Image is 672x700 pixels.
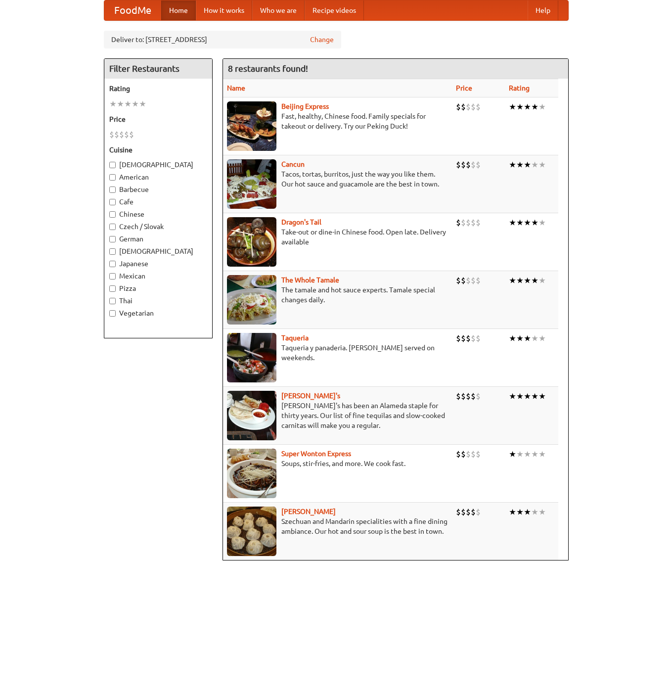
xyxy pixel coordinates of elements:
[109,222,207,232] label: Czech / Slovak
[476,333,481,344] li: $
[516,275,524,286] li: ★
[109,259,207,269] label: Japanese
[509,449,516,460] li: ★
[117,98,124,109] li: ★
[476,391,481,402] li: $
[109,162,116,168] input: [DEMOGRAPHIC_DATA]
[281,334,309,342] a: Taqueria
[109,185,207,194] label: Barbecue
[109,197,207,207] label: Cafe
[109,273,116,280] input: Mexican
[281,508,336,515] b: [PERSON_NAME]
[538,333,546,344] li: ★
[129,129,134,140] li: $
[227,84,245,92] a: Name
[305,0,364,20] a: Recipe videos
[252,0,305,20] a: Who we are
[509,333,516,344] li: ★
[109,209,207,219] label: Chinese
[516,333,524,344] li: ★
[227,101,276,151] img: beijing.jpg
[509,391,516,402] li: ★
[476,275,481,286] li: $
[509,217,516,228] li: ★
[109,145,207,155] h5: Cuisine
[281,102,329,110] a: Beijing Express
[109,308,207,318] label: Vegetarian
[227,516,448,536] p: Szechuan and Mandarin specialities with a fine dining ambiance. Our hot and sour soup is the best...
[466,333,471,344] li: $
[471,159,476,170] li: $
[227,391,276,440] img: pedros.jpg
[531,391,538,402] li: ★
[524,391,531,402] li: ★
[516,159,524,170] li: ★
[531,275,538,286] li: ★
[124,98,132,109] li: ★
[476,101,481,112] li: $
[466,101,471,112] li: $
[531,449,538,460] li: ★
[531,101,538,112] li: ★
[524,449,531,460] li: ★
[531,217,538,228] li: ★
[227,217,276,267] img: dragon.jpg
[466,449,471,460] li: $
[109,172,207,182] label: American
[109,114,207,124] h5: Price
[476,159,481,170] li: $
[227,159,276,209] img: cancun.jpg
[109,187,116,193] input: Barbecue
[538,275,546,286] li: ★
[456,159,461,170] li: $
[509,275,516,286] li: ★
[538,391,546,402] li: ★
[227,343,448,363] p: Taqueria y panaderia. [PERSON_NAME] served on weekends.
[476,217,481,228] li: $
[109,283,207,293] label: Pizza
[476,449,481,460] li: $
[456,507,461,517] li: $
[281,392,340,400] a: [PERSON_NAME]'s
[109,298,116,304] input: Thai
[476,507,481,517] li: $
[538,449,546,460] li: ★
[509,84,530,92] a: Rating
[310,35,334,45] a: Change
[471,101,476,112] li: $
[461,391,466,402] li: $
[281,276,339,284] a: The Whole Tamale
[109,84,207,93] h5: Rating
[466,217,471,228] li: $
[281,218,321,226] a: Dragon's Tail
[227,227,448,247] p: Take-out or dine-in Chinese food. Open late. Delivery available
[531,507,538,517] li: ★
[456,275,461,286] li: $
[516,449,524,460] li: ★
[461,449,466,460] li: $
[109,98,117,109] li: ★
[461,333,466,344] li: $
[524,217,531,228] li: ★
[139,98,146,109] li: ★
[528,0,558,20] a: Help
[456,101,461,112] li: $
[124,129,129,140] li: $
[461,217,466,228] li: $
[509,101,516,112] li: ★
[461,507,466,517] li: $
[531,159,538,170] li: ★
[281,160,305,168] a: Cancun
[227,449,276,498] img: superwonton.jpg
[524,333,531,344] li: ★
[109,261,116,267] input: Japanese
[109,174,116,181] input: American
[109,246,207,256] label: [DEMOGRAPHIC_DATA]
[471,449,476,460] li: $
[109,234,207,244] label: German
